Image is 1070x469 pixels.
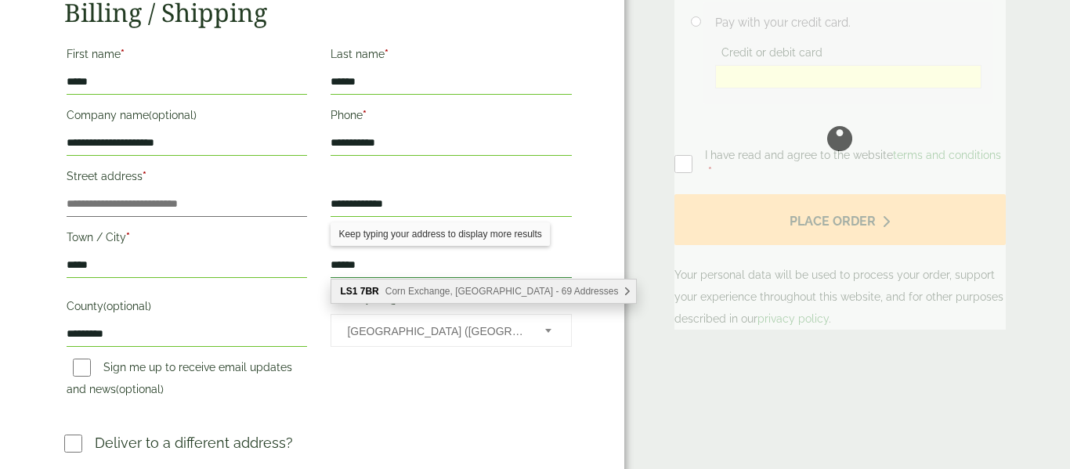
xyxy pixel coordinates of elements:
span: (optional) [116,383,164,395]
label: Sign me up to receive email updates and news [67,361,292,400]
b: LS1 [340,286,357,297]
abbr: required [412,292,416,305]
span: Country/Region [331,314,571,347]
p: Deliver to a different address? [95,432,293,453]
abbr: required [121,48,125,60]
label: Phone [331,104,571,131]
input: Sign me up to receive email updates and news(optional) [73,359,91,377]
abbr: required [143,170,146,182]
div: LS1 7BR [331,280,636,303]
abbr: required [126,231,130,244]
label: Company name [67,104,307,131]
label: Town / City [67,226,307,253]
abbr: required [363,109,367,121]
span: United Kingdom (UK) [347,315,523,348]
label: Last name [331,43,571,70]
div: Keep typing your address to display more results [331,222,549,246]
abbr: required [385,48,389,60]
span: Corn Exchange, [GEOGRAPHIC_DATA] - 69 Addresses [385,286,619,297]
label: Street address [67,165,307,192]
label: First name [67,43,307,70]
span: (optional) [103,300,151,312]
label: County [67,295,307,322]
b: 7BR [360,286,379,297]
span: (optional) [149,109,197,121]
